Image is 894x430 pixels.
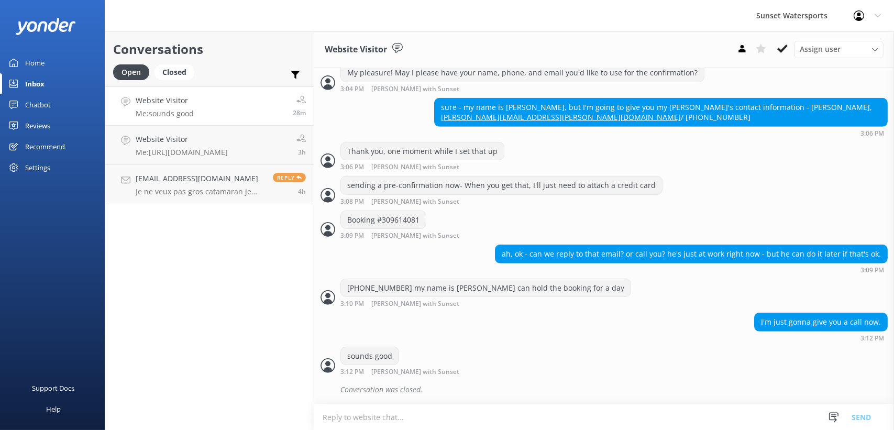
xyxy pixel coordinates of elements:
strong: 3:12 PM [860,335,884,341]
p: Me: [URL][DOMAIN_NAME] [136,148,228,157]
a: Website VisitorMe:sounds good28m [105,86,314,126]
div: Conversation was closed. [340,381,888,399]
div: Sep 02 2025 02:12pm (UTC -05:00) America/Cancun [754,334,888,341]
h2: Conversations [113,39,306,59]
div: Recommend [25,136,65,157]
strong: 3:10 PM [340,301,364,307]
div: 2025-09-02T19:25:34.800 [321,381,888,399]
div: Support Docs [32,378,75,399]
div: ah, ok - can we reply to that email? or call you? he's just at work right now - but he can do it ... [495,245,887,263]
span: Sep 02 2025 10:23am (UTC -05:00) America/Cancun [298,187,306,196]
div: Sep 02 2025 02:09pm (UTC -05:00) America/Cancun [340,231,493,239]
div: Sep 02 2025 02:10pm (UTC -05:00) America/Cancun [340,300,631,307]
div: Open [113,64,149,80]
strong: 3:09 PM [340,233,364,239]
a: Open [113,66,154,78]
span: [PERSON_NAME] with Sunset [371,369,459,376]
div: Sep 02 2025 02:09pm (UTC -05:00) America/Cancun [495,266,888,273]
h4: Website Visitor [136,134,228,145]
strong: 3:04 PM [340,86,364,93]
div: Home [25,52,45,73]
a: [EMAIL_ADDRESS][DOMAIN_NAME]Je ne veux pas gros catamaran je veux pédalo avec moteurReply4h [105,165,314,204]
div: My pleasure! May I please have your name, phone, and email you'd like to use for the confirmation? [341,64,704,82]
div: Assign User [794,41,884,58]
span: Sep 02 2025 11:27am (UTC -05:00) America/Cancun [298,148,306,157]
div: Chatbot [25,94,51,115]
strong: 3:09 PM [860,267,884,273]
h4: [EMAIL_ADDRESS][DOMAIN_NAME] [136,173,265,184]
strong: 3:06 PM [860,130,884,137]
div: Sep 02 2025 02:08pm (UTC -05:00) America/Cancun [340,197,663,205]
div: Thank you, one moment while I set that up [341,142,504,160]
p: Je ne veux pas gros catamaran je veux pédalo avec moteur [136,187,265,196]
div: sounds good [341,347,399,365]
span: Assign user [800,43,841,55]
div: Help [46,399,61,420]
span: [PERSON_NAME] with Sunset [371,301,459,307]
strong: 3:06 PM [340,164,364,171]
div: Settings [25,157,50,178]
div: Booking #309614081 [341,211,426,229]
span: [PERSON_NAME] with Sunset [371,164,459,171]
div: Sep 02 2025 02:06pm (UTC -05:00) America/Cancun [340,163,504,171]
strong: 3:12 PM [340,369,364,376]
div: Reviews [25,115,50,136]
img: yonder-white-logo.png [16,18,76,35]
a: Closed [154,66,200,78]
div: I'm just gonna give you a call now. [755,313,887,331]
strong: 3:08 PM [340,199,364,205]
span: [PERSON_NAME] with Sunset [371,86,459,93]
span: [PERSON_NAME] with Sunset [371,199,459,205]
div: sure - my name is [PERSON_NAME], but I'm going to give you my [PERSON_NAME]'s contact information... [435,98,887,126]
div: [PHONE_NUMBER] my name is [PERSON_NAME] can hold the booking for a day [341,279,631,297]
a: [PERSON_NAME][EMAIL_ADDRESS][PERSON_NAME][DOMAIN_NAME] [441,112,681,122]
h4: Website Visitor [136,95,194,106]
div: Sep 02 2025 02:06pm (UTC -05:00) America/Cancun [434,129,888,137]
div: Closed [154,64,194,80]
span: Sep 02 2025 02:12pm (UTC -05:00) America/Cancun [293,108,306,117]
div: Inbox [25,73,45,94]
div: Sep 02 2025 02:12pm (UTC -05:00) America/Cancun [340,368,493,376]
div: Sep 02 2025 02:04pm (UTC -05:00) America/Cancun [340,85,704,93]
span: Reply [273,173,306,182]
h3: Website Visitor [325,43,387,57]
p: Me: sounds good [136,109,194,118]
div: sending a pre-confirmation now- When you get that, I'll just need to attach a credit card [341,177,662,194]
span: [PERSON_NAME] with Sunset [371,233,459,239]
a: Website VisitorMe:[URL][DOMAIN_NAME]3h [105,126,314,165]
